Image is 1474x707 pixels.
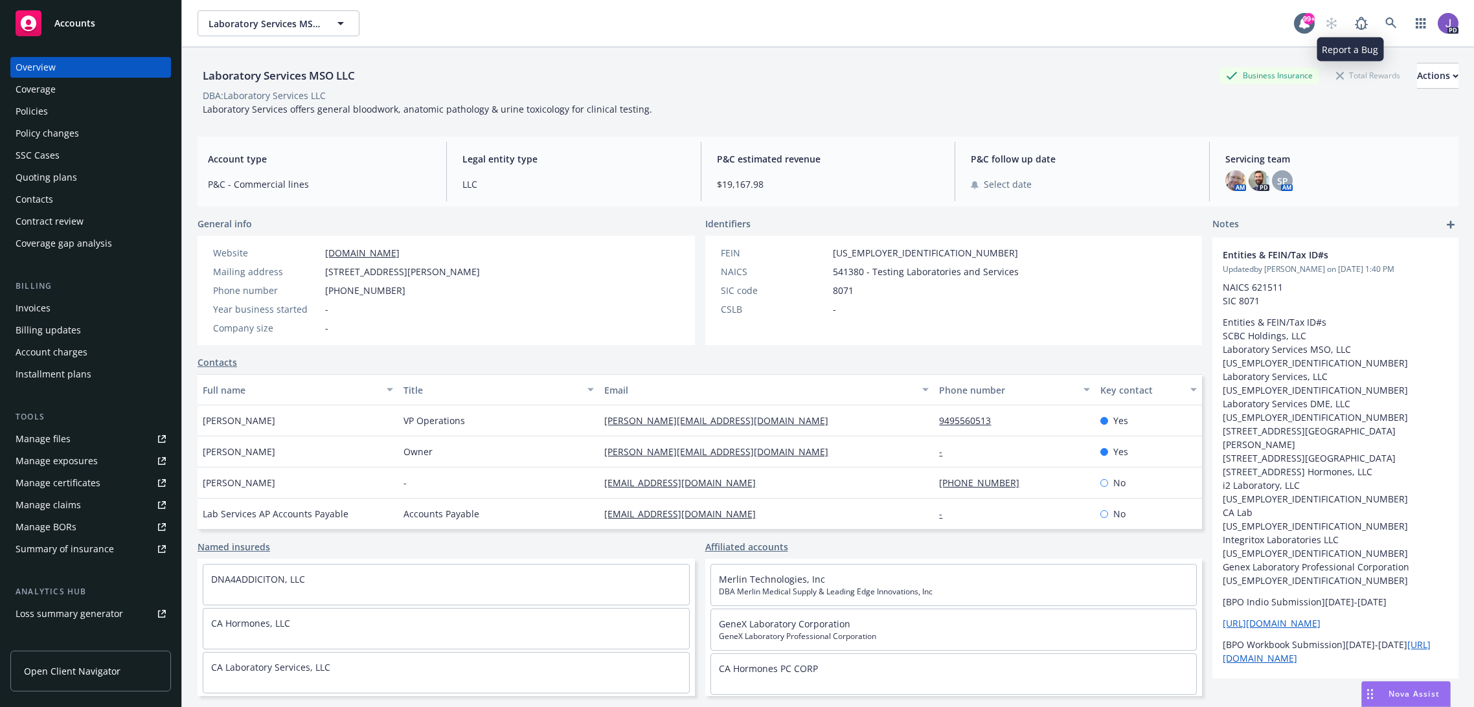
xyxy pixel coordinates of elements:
[10,603,171,624] a: Loss summary generator
[10,233,171,254] a: Coverage gap analysis
[1223,280,1448,308] p: NAICS 621511 SIC 8071
[325,302,328,316] span: -
[1362,682,1378,706] div: Drag to move
[719,573,825,585] a: Merlin Technologies, Inc
[198,355,237,369] a: Contacts
[833,284,854,297] span: 8071
[1100,383,1183,397] div: Key contact
[1378,10,1404,36] a: Search
[1249,170,1269,191] img: photo
[198,540,270,554] a: Named insureds
[1212,217,1239,232] span: Notes
[1303,13,1315,25] div: 99+
[10,101,171,122] a: Policies
[16,189,53,210] div: Contacts
[213,321,320,335] div: Company size
[203,103,652,115] span: Laboratory Services offers general bloodwork, anatomic pathology & urine toxicology for clinical ...
[10,342,171,363] a: Account charges
[1219,67,1319,84] div: Business Insurance
[203,507,348,521] span: Lab Services AP Accounts Payable
[24,664,120,678] span: Open Client Navigator
[16,495,81,515] div: Manage claims
[16,233,112,254] div: Coverage gap analysis
[984,177,1032,191] span: Select date
[721,246,828,260] div: FEIN
[10,364,171,385] a: Installment plans
[16,211,84,232] div: Contract review
[10,5,171,41] a: Accounts
[10,539,171,559] a: Summary of insurance
[604,445,839,458] a: [PERSON_NAME][EMAIL_ADDRESS][DOMAIN_NAME]
[16,517,76,537] div: Manage BORs
[719,618,850,630] a: GeneX Laboratory Corporation
[208,152,431,166] span: Account type
[213,302,320,316] div: Year business started
[10,280,171,293] div: Billing
[1223,617,1321,629] a: [URL][DOMAIN_NAME]
[10,320,171,341] a: Billing updates
[16,364,91,385] div: Installment plans
[16,429,71,449] div: Manage files
[10,451,171,471] a: Manage exposures
[10,429,171,449] a: Manage files
[939,383,1075,397] div: Phone number
[211,617,290,629] a: CA Hormones, LLC
[203,383,379,397] div: Full name
[1223,248,1414,262] span: Entities & FEIN/Tax ID#s
[203,89,326,102] div: DBA: Laboratory Services LLC
[721,265,828,278] div: NAICS
[198,10,359,36] button: Laboratory Services MSO LLC
[10,495,171,515] a: Manage claims
[833,246,1018,260] span: [US_EMPLOYER_IDENTIFICATION_NUMBER]
[10,123,171,144] a: Policy changes
[721,302,828,316] div: CSLB
[211,661,330,673] a: CA Laboratory Services, LLC
[213,265,320,278] div: Mailing address
[1417,63,1458,89] button: Actions
[16,145,60,166] div: SSC Cases
[198,374,398,405] button: Full name
[1095,374,1202,405] button: Key contact
[1113,414,1128,427] span: Yes
[604,477,766,489] a: [EMAIL_ADDRESS][DOMAIN_NAME]
[1225,170,1246,191] img: photo
[934,374,1094,405] button: Phone number
[325,284,405,297] span: [PHONE_NUMBER]
[1113,445,1128,458] span: Yes
[1113,476,1126,489] span: No
[325,247,400,259] a: [DOMAIN_NAME]
[213,246,320,260] div: Website
[213,284,320,297] div: Phone number
[398,374,599,405] button: Title
[1438,13,1458,34] img: photo
[721,284,828,297] div: SIC code
[1389,688,1440,699] span: Nova Assist
[1319,10,1344,36] a: Start snowing
[717,177,940,191] span: $19,167.98
[325,321,328,335] span: -
[1408,10,1434,36] a: Switch app
[1417,63,1458,88] div: Actions
[16,320,81,341] div: Billing updates
[198,217,252,230] span: General info
[10,473,171,493] a: Manage certificates
[403,414,465,427] span: VP Operations
[10,410,171,423] div: Tools
[462,152,685,166] span: Legal entity type
[599,374,934,405] button: Email
[16,603,123,624] div: Loss summary generator
[54,18,95,28] span: Accounts
[203,414,275,427] span: [PERSON_NAME]
[462,177,685,191] span: LLC
[1223,638,1448,665] p: [BPO Workbook Submission][DATE]-[DATE]
[10,189,171,210] a: Contacts
[16,451,98,471] div: Manage exposures
[10,145,171,166] a: SSC Cases
[403,476,407,489] span: -
[939,508,953,520] a: -
[719,662,818,675] a: CA Hormones PC CORP
[203,445,275,458] span: [PERSON_NAME]
[198,67,360,84] div: Laboratory Services MSO LLC
[211,573,305,585] a: DNA4ADDICITON, LLC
